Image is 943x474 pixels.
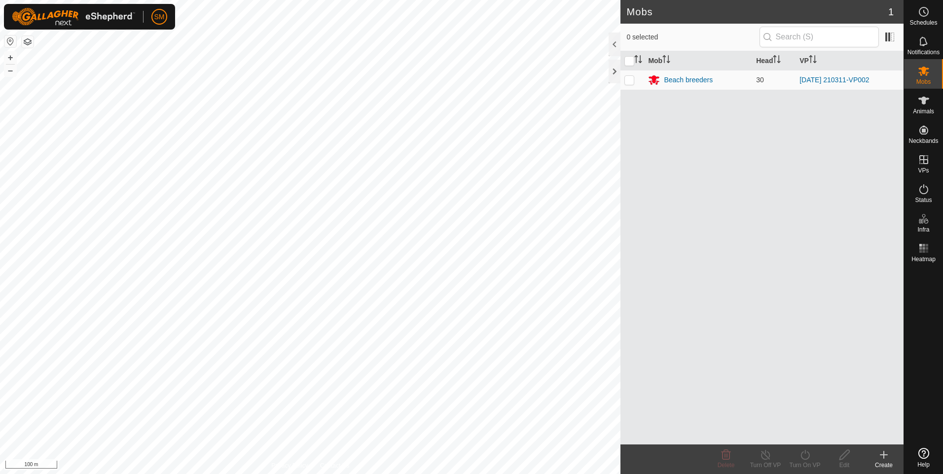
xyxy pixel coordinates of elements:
[864,461,904,470] div: Create
[909,20,937,26] span: Schedules
[918,168,929,173] span: VPs
[662,57,670,65] p-sorticon: Activate to sort
[908,138,938,144] span: Neckbands
[664,75,713,85] div: Beach breeders
[12,8,135,26] img: Gallagher Logo
[916,79,931,85] span: Mobs
[917,462,930,468] span: Help
[746,461,785,470] div: Turn Off VP
[634,57,642,65] p-sorticon: Activate to sort
[752,51,796,70] th: Head
[809,57,817,65] p-sorticon: Activate to sort
[22,36,34,48] button: Map Layers
[888,4,894,19] span: 1
[913,108,934,114] span: Animals
[756,76,764,84] span: 30
[4,65,16,76] button: –
[4,52,16,64] button: +
[271,461,308,470] a: Privacy Policy
[718,462,735,469] span: Delete
[154,12,165,22] span: SM
[760,27,879,47] input: Search (S)
[915,197,932,203] span: Status
[904,444,943,472] a: Help
[796,51,904,70] th: VP
[626,32,759,42] span: 0 selected
[825,461,864,470] div: Edit
[320,461,349,470] a: Contact Us
[4,35,16,47] button: Reset Map
[799,76,869,84] a: [DATE] 210311-VP002
[644,51,752,70] th: Mob
[785,461,825,470] div: Turn On VP
[911,256,936,262] span: Heatmap
[917,227,929,233] span: Infra
[626,6,888,18] h2: Mobs
[907,49,940,55] span: Notifications
[773,57,781,65] p-sorticon: Activate to sort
